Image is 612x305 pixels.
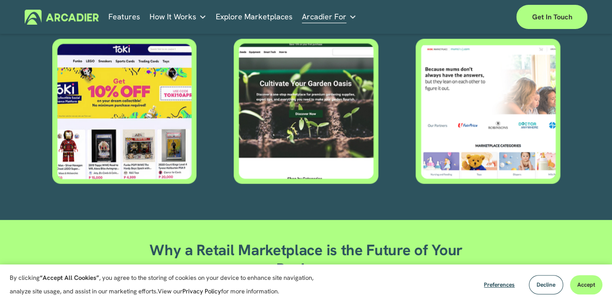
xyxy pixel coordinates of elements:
[564,259,612,305] iframe: Chat Widget
[302,10,357,25] a: folder dropdown
[182,287,221,295] a: Privacy Policy
[537,281,555,289] span: Decline
[108,10,140,25] a: Features
[216,10,293,25] a: Explore Marketplaces
[149,10,196,24] span: How It Works
[477,275,522,294] button: Preferences
[529,275,563,294] button: Decline
[40,274,99,282] strong: “Accept All Cookies”
[149,10,207,25] a: folder dropdown
[484,281,515,289] span: Preferences
[516,5,587,29] a: Get in touch
[302,10,346,24] span: Arcadier For
[25,10,99,25] img: Arcadier
[10,271,324,298] p: By clicking , you agree to the storing of cookies on your device to enhance site navigation, anal...
[119,241,494,278] h2: Why a Retail Marketplace is the Future of Your Business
